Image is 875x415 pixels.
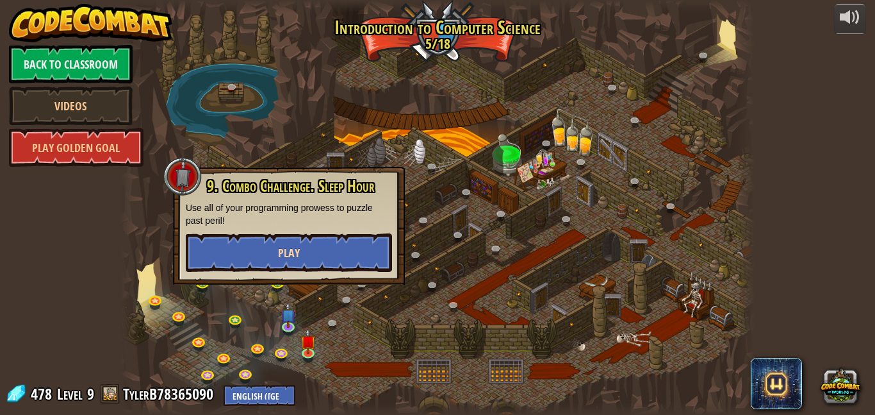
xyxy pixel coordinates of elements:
span: Level [57,384,83,405]
button: Play [186,233,392,272]
img: CodeCombat - Learn how to code by playing a game [9,4,173,42]
a: TylerB78365090 [123,384,217,404]
a: Back to Classroom [9,45,133,83]
span: 9 [87,384,94,404]
span: 9. Combo Challenge. Sleep Hour [207,175,375,197]
span: Play [278,245,300,261]
img: level-banner-unstarted-subscriber.png [281,301,295,327]
button: Adjust volume [834,4,866,34]
a: Videos [9,87,133,125]
span: 478 [31,384,56,404]
p: Use all of your programming prowess to puzzle past peril! [186,201,392,227]
img: level-banner-unstarted.png [300,328,315,354]
a: Play Golden Goal [9,128,143,167]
